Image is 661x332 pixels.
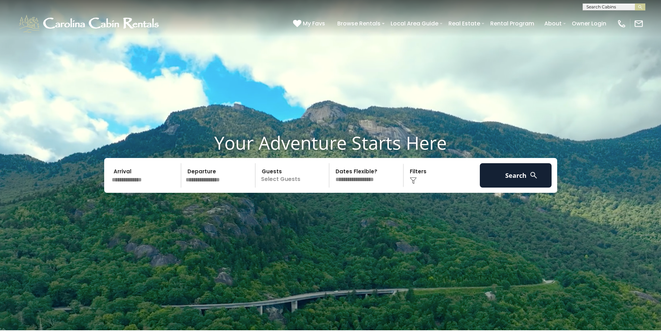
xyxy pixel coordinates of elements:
[568,17,610,30] a: Owner Login
[387,17,442,30] a: Local Area Guide
[529,171,538,180] img: search-regular-white.png
[303,19,325,28] span: My Favs
[487,17,538,30] a: Rental Program
[410,177,417,184] img: filter--v1.png
[5,132,656,153] h1: Your Adventure Starts Here
[258,163,329,188] p: Select Guests
[293,19,327,28] a: My Favs
[334,17,384,30] a: Browse Rentals
[617,19,627,29] img: phone-regular-white.png
[445,17,484,30] a: Real Estate
[541,17,565,30] a: About
[17,13,162,34] img: White-1-1-2.png
[480,163,552,188] button: Search
[634,19,644,29] img: mail-regular-white.png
